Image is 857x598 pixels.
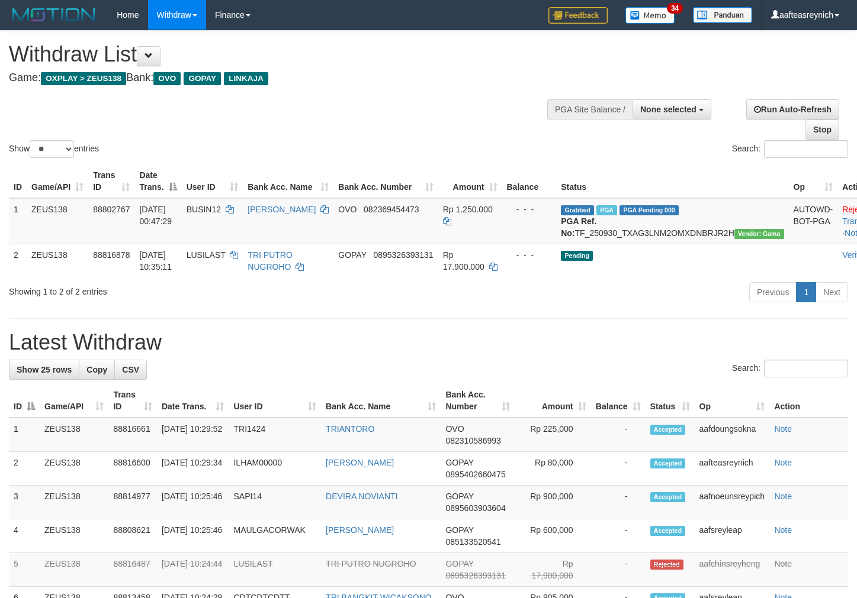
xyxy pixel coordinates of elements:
span: None selected [640,105,696,114]
a: CSV [114,360,147,380]
span: OVO [338,205,357,214]
th: Bank Acc. Name: activate to sort column ascending [321,384,441,418]
td: [DATE] 10:29:34 [157,452,229,486]
td: Rp 600,000 [515,519,591,553]
td: TRI1424 [229,418,321,452]
td: [DATE] 10:25:46 [157,486,229,519]
span: Accepted [650,492,686,502]
span: Copy 082310586993 to clipboard [445,436,500,445]
th: Status [556,164,788,198]
td: ZEUS138 [27,244,88,277]
th: Trans ID: activate to sort column ascending [88,164,134,198]
span: CSV [122,365,139,374]
span: Accepted [650,458,686,468]
td: MAULGACORWAK [229,519,321,553]
td: aafteasreynich [695,452,770,486]
td: [DATE] 10:29:52 [157,418,229,452]
span: Marked by aafsreyleap [596,205,617,215]
td: aafchinsreyheng [695,553,770,587]
div: Showing 1 to 2 of 2 entries [9,281,348,298]
th: Action [769,384,848,418]
th: Game/API: activate to sort column ascending [27,164,88,198]
span: Vendor URL: https://trx31.1velocity.biz [734,229,784,239]
td: Rp 900,000 [515,486,591,519]
span: Copy 085133520541 to clipboard [445,537,500,547]
th: User ID: activate to sort column ascending [229,384,321,418]
td: [DATE] 10:25:46 [157,519,229,553]
td: - [591,418,646,452]
span: OXPLAY > ZEUS138 [41,72,126,85]
td: 2 [9,244,27,277]
th: Bank Acc. Number: activate to sort column ascending [441,384,515,418]
a: Previous [749,282,797,302]
td: ILHAM00000 [229,452,321,486]
span: GOPAY [445,525,473,535]
th: Date Trans.: activate to sort column descending [134,164,181,198]
td: aafnoeunsreypich [695,486,770,519]
span: BUSIN12 [187,205,221,214]
select: Showentries [30,140,74,158]
a: Run Auto-Refresh [746,99,839,119]
td: ZEUS138 [40,486,108,519]
td: 88808621 [108,519,157,553]
td: Rp 80,000 [515,452,591,486]
span: Pending [561,251,593,261]
a: Note [774,424,792,434]
a: TRIANTORO [326,424,374,434]
a: Copy [79,360,115,380]
span: GOPAY [445,458,473,467]
th: Op: activate to sort column ascending [695,384,770,418]
span: OVO [153,72,181,85]
td: 2 [9,452,40,486]
span: Rp 17.900.000 [443,250,484,271]
th: ID: activate to sort column descending [9,384,40,418]
td: 4 [9,519,40,553]
span: Copy 0895326393131 to clipboard [445,571,505,580]
td: LUSILAST [229,553,321,587]
input: Search: [764,140,848,158]
td: ZEUS138 [40,553,108,587]
a: [PERSON_NAME] [326,525,394,535]
td: ZEUS138 [40,452,108,486]
span: Rejected [650,560,683,570]
a: [PERSON_NAME] [326,458,394,467]
span: 34 [667,3,683,14]
td: Rp 17,900,000 [515,553,591,587]
span: GOPAY [445,492,473,501]
div: PGA Site Balance / [547,99,633,119]
td: - [591,519,646,553]
span: Grabbed [561,205,594,215]
th: ID [9,164,27,198]
span: LUSILAST [187,250,226,260]
a: TRI PUTRO NUGROHO [326,559,416,568]
th: Date Trans.: activate to sort column ascending [157,384,229,418]
span: [DATE] 00:47:29 [139,205,172,226]
td: 88816661 [108,418,157,452]
button: None selected [633,99,711,119]
a: Note [774,525,792,535]
span: GOPAY [184,72,221,85]
img: Button%20Memo.svg [625,7,675,24]
td: 88814977 [108,486,157,519]
span: Copy 0895603903604 to clipboard [445,503,505,513]
span: GOPAY [445,559,473,568]
th: Amount: activate to sort column ascending [438,164,502,198]
span: Rp 1.250.000 [443,205,493,214]
th: Amount: activate to sort column ascending [515,384,591,418]
th: Status: activate to sort column ascending [646,384,695,418]
input: Search: [764,360,848,377]
th: Game/API: activate to sort column ascending [40,384,108,418]
td: 1 [9,198,27,244]
td: 3 [9,486,40,519]
span: 88816878 [93,250,130,260]
a: 1 [796,282,816,302]
span: Copy 082369454473 to clipboard [364,205,419,214]
img: Feedback.jpg [548,7,608,24]
a: Note [774,458,792,467]
th: Balance [502,164,557,198]
span: Accepted [650,425,686,435]
td: Rp 225,000 [515,418,591,452]
td: 5 [9,553,40,587]
td: - [591,486,646,519]
label: Search: [732,360,848,377]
